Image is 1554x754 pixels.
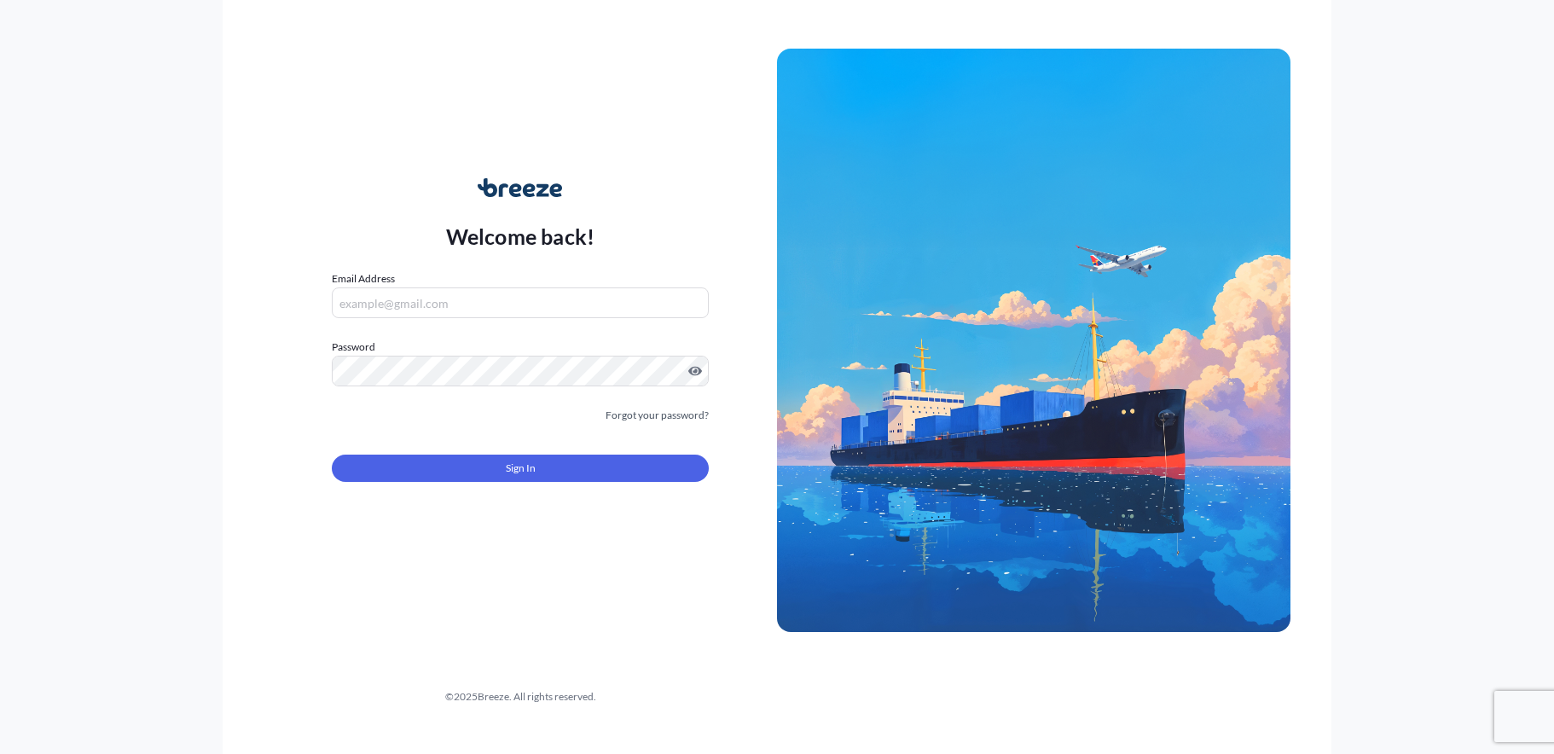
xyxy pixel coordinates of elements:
[332,455,709,482] button: Sign In
[506,460,536,477] span: Sign In
[446,223,595,250] p: Welcome back!
[332,287,709,318] input: example@gmail.com
[264,688,777,705] div: © 2025 Breeze. All rights reserved.
[777,49,1290,632] img: Ship illustration
[332,270,395,287] label: Email Address
[606,407,709,424] a: Forgot your password?
[332,339,709,356] label: Password
[688,364,702,378] button: Show password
